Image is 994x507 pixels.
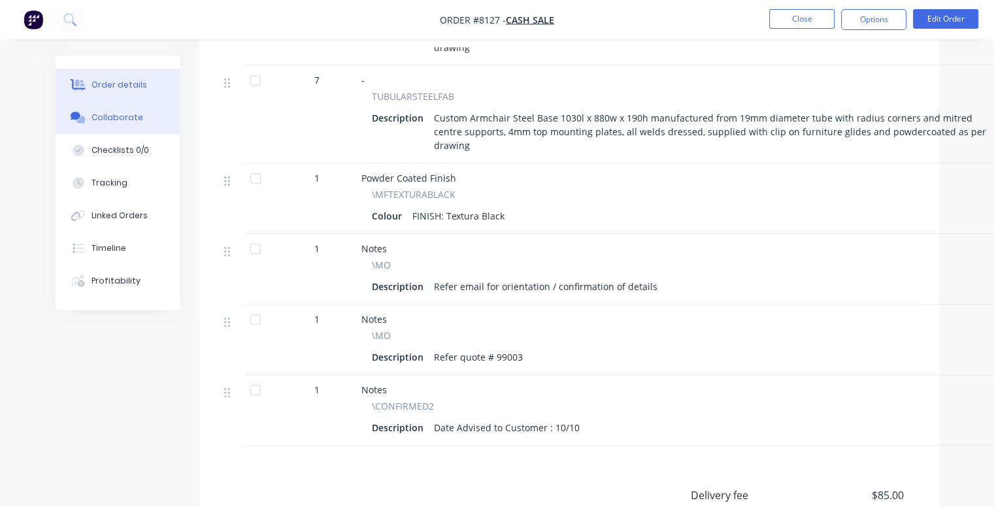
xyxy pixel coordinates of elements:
span: $85.00 [806,487,903,503]
div: Refer quote # 99003 [429,348,528,367]
button: Collaborate [56,101,180,134]
span: Notes [361,384,387,396]
span: Delivery fee [691,487,807,503]
div: Colour [372,206,407,225]
span: Notes [361,242,387,255]
button: Timeline [56,232,180,265]
button: Options [841,9,906,30]
div: Order details [91,79,147,91]
img: Factory [24,10,43,29]
span: Order #8127 - [440,14,506,26]
div: Description [372,348,429,367]
span: - [361,74,365,86]
span: Notes [361,313,387,325]
span: TUBULARSTEELFAB [372,90,454,103]
span: 1 [314,383,320,397]
div: Linked Orders [91,210,148,221]
div: Description [372,418,429,437]
button: Close [769,9,835,29]
div: Timeline [91,242,126,254]
span: Powder Coated Finish [361,172,456,184]
span: 7 [314,73,320,87]
div: Tracking [91,177,127,189]
a: Cash Sale [506,14,554,26]
button: Edit Order [913,9,978,29]
span: \MO [372,258,391,272]
span: \CONFIRMED2 [372,399,434,413]
span: \MFTEXTURABLACK [372,188,456,201]
div: Description [372,277,429,296]
button: Checklists 0/0 [56,134,180,167]
button: Order details [56,69,180,101]
button: Tracking [56,167,180,199]
span: 1 [314,171,320,185]
span: 1 [314,312,320,326]
span: 1 [314,242,320,255]
button: Profitability [56,265,180,297]
div: Refer email for orientation / confirmation of details [429,277,663,296]
div: FINISH: Textura Black [407,206,510,225]
button: Linked Orders [56,199,180,232]
div: Description [372,108,429,127]
span: \MO [372,329,391,342]
div: Collaborate [91,112,143,123]
div: Custom Armchair Steel Base 1030l x 880w x 190h manufactured from 19mm diameter tube with radius c... [429,108,994,155]
div: Checklists 0/0 [91,144,149,156]
div: Date Advised to Customer : 10/10 [429,418,585,437]
div: Profitability [91,275,141,287]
